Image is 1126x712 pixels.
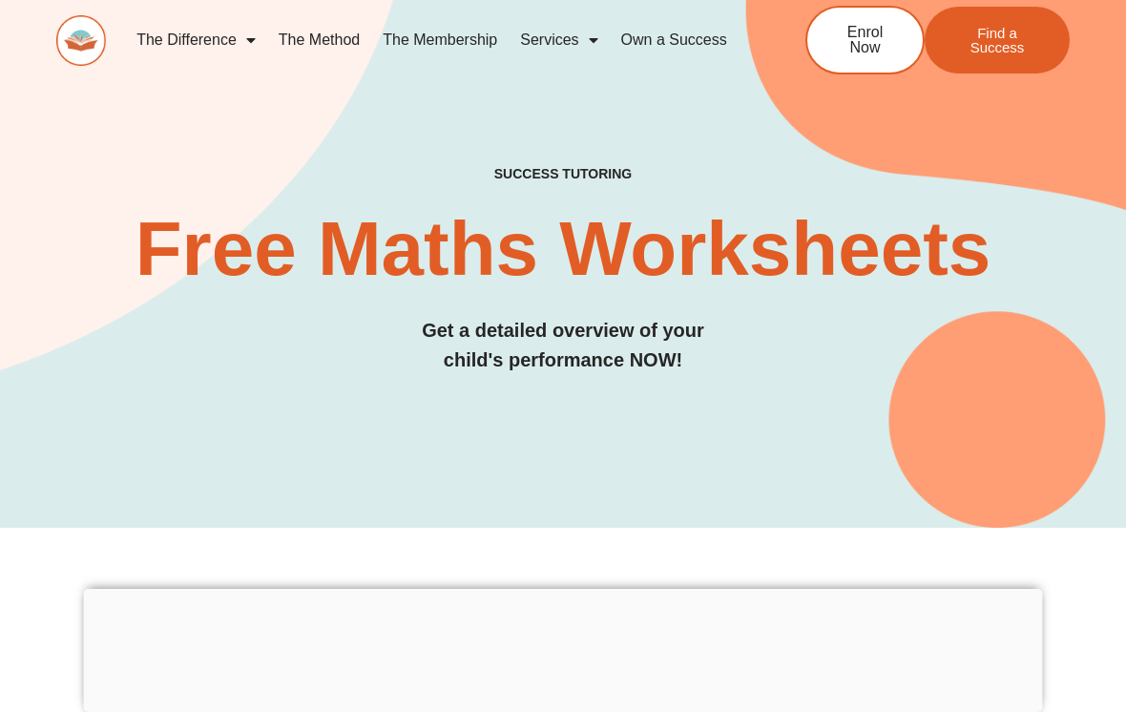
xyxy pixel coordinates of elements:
iframe: Advertisement [84,589,1043,707]
a: Enrol Now [805,6,925,74]
a: Services [509,18,609,62]
a: Own a Success [610,18,739,62]
h4: SUCCESS TUTORING​ [56,166,1070,182]
nav: Menu [125,18,747,62]
span: Find a Success [953,26,1041,54]
a: The Method [267,18,371,62]
h3: Get a detailed overview of your child's performance NOW! [56,316,1070,375]
a: The Difference [125,18,267,62]
h2: Free Maths Worksheets​ [56,211,1070,287]
a: Find a Success [925,7,1070,73]
span: Enrol Now [836,25,894,55]
a: The Membership [371,18,509,62]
